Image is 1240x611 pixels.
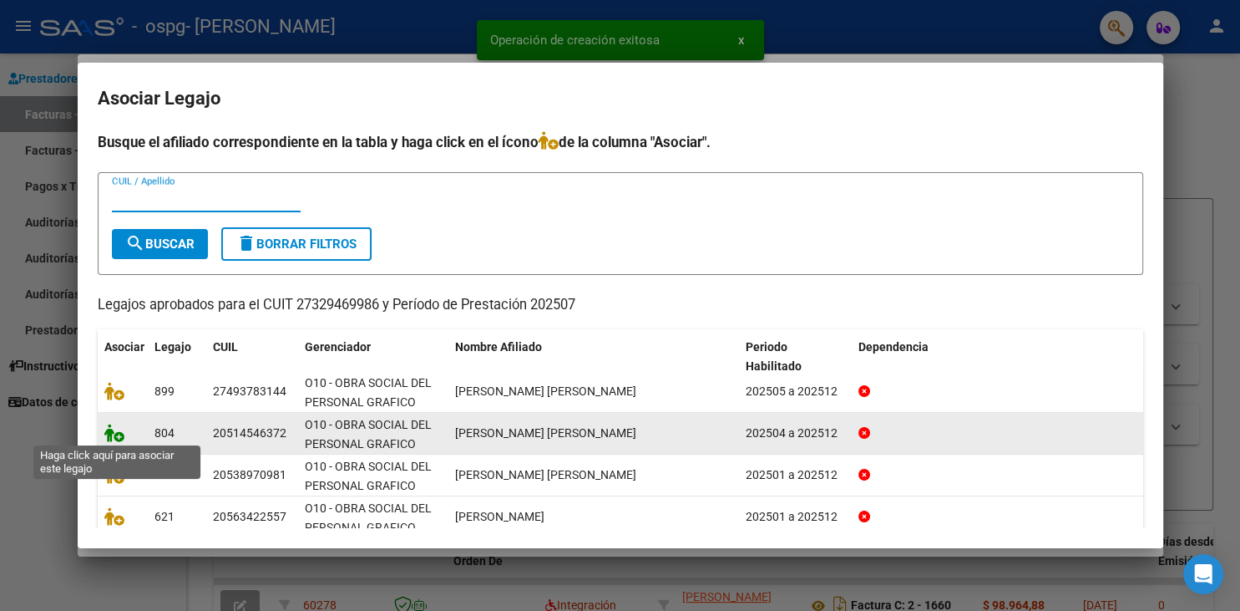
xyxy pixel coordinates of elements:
[455,426,636,440] span: RECALDE SUAREZ MATEO EZEQUIEL
[455,468,636,481] span: VELARDEZ FIDEL ADRIAN
[305,376,432,409] span: O10 - OBRA SOCIAL DEL PERSONAL GRAFICO
[305,460,432,492] span: O10 - OBRA SOCIAL DEL PERSONAL GRAFICO
[213,424,286,443] div: 20514546372
[1183,554,1223,594] div: Open Intercom Messenger
[154,426,175,440] span: 804
[746,382,845,401] div: 202505 a 202512
[455,384,636,398] span: ACOSTA ORTIZ LOURDES TRINIDAD
[746,424,845,443] div: 202504 a 202512
[112,229,208,259] button: Buscar
[852,329,1143,384] datatable-header-cell: Dependencia
[455,510,544,523] span: VELARDEZ CIRO AGUSTIN
[125,237,195,252] span: Buscar
[746,466,845,485] div: 202501 a 202512
[213,382,286,401] div: 27493783144
[221,227,372,261] button: Borrar Filtros
[305,418,432,451] span: O10 - OBRA SOCIAL DEL PERSONAL GRAFICO
[154,384,175,398] span: 899
[746,340,802,373] span: Periodo Habilitado
[213,466,286,485] div: 20538970981
[739,329,852,384] datatable-header-cell: Periodo Habilitado
[98,131,1143,153] h4: Busque el afiliado correspondiente en la tabla y haga click en el ícono de la columna "Asociar".
[154,340,191,354] span: Legajo
[206,329,298,384] datatable-header-cell: CUIL
[305,502,432,534] span: O10 - OBRA SOCIAL DEL PERSONAL GRAFICO
[98,295,1143,316] p: Legajos aprobados para el CUIT 27329469986 y Período de Prestación 202507
[98,83,1143,115] h2: Asociar Legajo
[104,340,144,354] span: Asociar
[746,507,845,527] div: 202501 a 202512
[213,340,238,354] span: CUIL
[455,340,542,354] span: Nombre Afiliado
[125,233,145,253] mat-icon: search
[298,329,448,384] datatable-header-cell: Gerenciador
[236,237,357,252] span: Borrar Filtros
[98,329,148,384] datatable-header-cell: Asociar
[154,468,175,481] span: 622
[448,329,740,384] datatable-header-cell: Nombre Afiliado
[858,340,929,354] span: Dependencia
[236,233,256,253] mat-icon: delete
[213,507,286,527] div: 20563422557
[148,329,206,384] datatable-header-cell: Legajo
[305,340,371,354] span: Gerenciador
[154,510,175,523] span: 621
